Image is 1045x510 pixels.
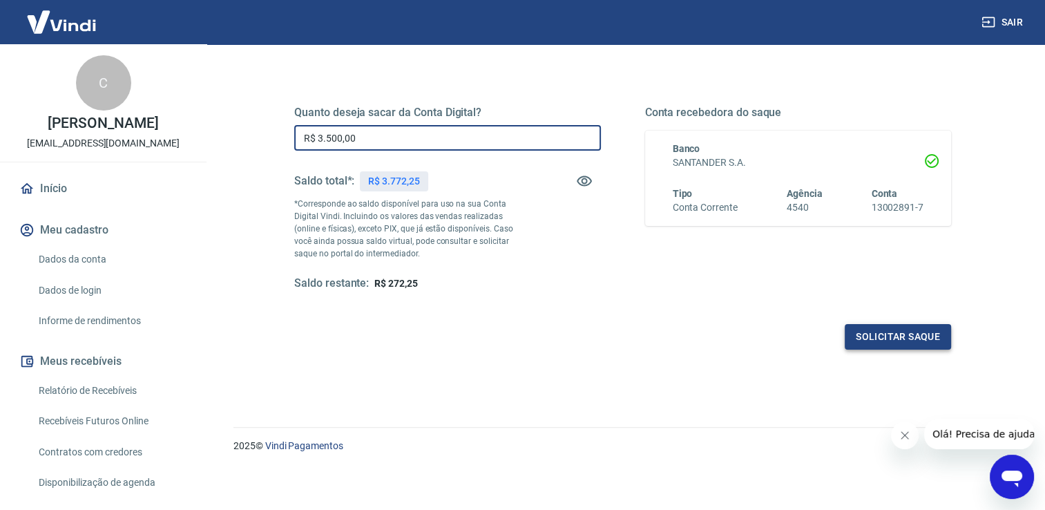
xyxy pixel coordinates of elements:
[33,307,190,335] a: Informe de rendimentos
[294,198,524,260] p: *Corresponde ao saldo disponível para uso na sua Conta Digital Vindi. Incluindo os valores das ve...
[27,136,180,151] p: [EMAIL_ADDRESS][DOMAIN_NAME]
[17,173,190,204] a: Início
[33,438,190,466] a: Contratos com credores
[845,324,951,350] button: Solicitar saque
[673,188,693,199] span: Tipo
[33,377,190,405] a: Relatório de Recebíveis
[17,1,106,43] img: Vindi
[76,55,131,111] div: C
[787,200,823,215] h6: 4540
[673,200,738,215] h6: Conta Corrente
[48,116,158,131] p: [PERSON_NAME]
[33,245,190,274] a: Dados da conta
[924,419,1034,449] iframe: Mensagem da empresa
[265,440,343,451] a: Vindi Pagamentos
[645,106,952,120] h5: Conta recebedora do saque
[33,407,190,435] a: Recebíveis Futuros Online
[673,143,700,154] span: Banco
[871,188,897,199] span: Conta
[979,10,1028,35] button: Sair
[871,200,923,215] h6: 13002891-7
[294,106,601,120] h5: Quanto deseja sacar da Conta Digital?
[8,10,116,21] span: Olá! Precisa de ajuda?
[294,174,354,188] h5: Saldo total*:
[294,276,369,291] h5: Saldo restante:
[374,278,418,289] span: R$ 272,25
[33,276,190,305] a: Dados de login
[17,346,190,377] button: Meus recebíveis
[368,174,419,189] p: R$ 3.772,25
[891,422,919,449] iframe: Fechar mensagem
[990,455,1034,499] iframe: Botão para abrir a janela de mensagens
[33,469,190,497] a: Disponibilização de agenda
[233,439,1012,453] p: 2025 ©
[673,155,924,170] h6: SANTANDER S.A.
[17,215,190,245] button: Meu cadastro
[787,188,823,199] span: Agência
